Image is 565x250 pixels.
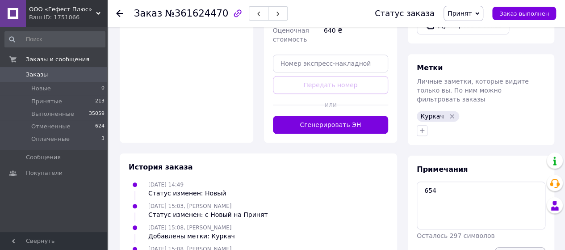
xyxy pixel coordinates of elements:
[134,8,162,19] span: Заказ
[165,8,228,19] span: №361624470
[129,163,193,171] span: История заказа
[95,123,105,131] span: 624
[448,113,456,120] svg: Удалить метку
[101,135,105,143] span: 3
[29,5,96,13] span: ООО «Гефест Плюс»
[322,22,390,47] div: 640 ₴
[26,169,63,177] span: Покупатели
[273,27,309,43] span: Оценочная стоимость
[417,78,529,103] span: Личные заметки, которые видите только вы. По ним можно фильтровать заказы
[448,10,472,17] span: Принят
[325,100,336,109] span: или
[4,31,105,47] input: Поиск
[492,7,556,20] button: Заказ выполнен
[417,64,443,72] span: Метки
[31,135,70,143] span: Оплаченные
[26,153,61,161] span: Сообщения
[31,110,74,118] span: Выполненные
[148,225,231,231] span: [DATE] 15:08, [PERSON_NAME]
[273,55,389,72] input: Номер экспресс-накладной
[101,85,105,93] span: 0
[31,123,70,131] span: Отмененные
[116,9,123,18] div: Вернуться назад
[148,189,226,198] div: Статус изменен: Новый
[417,232,494,239] span: Осталось 297 символов
[148,232,235,241] div: Добавлены метки: Куркач
[29,13,107,21] div: Ваш ID: 1751066
[148,182,184,188] span: [DATE] 14:49
[420,113,444,120] span: Куркач
[31,85,51,93] span: Новые
[148,203,231,209] span: [DATE] 15:03, [PERSON_NAME]
[499,10,549,17] span: Заказ выполнен
[148,210,268,219] div: Статус изменен: с Новый на Принят
[375,9,435,18] div: Статус заказа
[95,97,105,106] span: 213
[26,55,89,64] span: Заказы и сообщения
[273,116,389,134] button: Сгенерировать ЭН
[417,165,468,174] span: Примечания
[31,97,62,106] span: Принятые
[26,71,48,79] span: Заказы
[417,182,545,229] textarea: 654
[89,110,105,118] span: 35059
